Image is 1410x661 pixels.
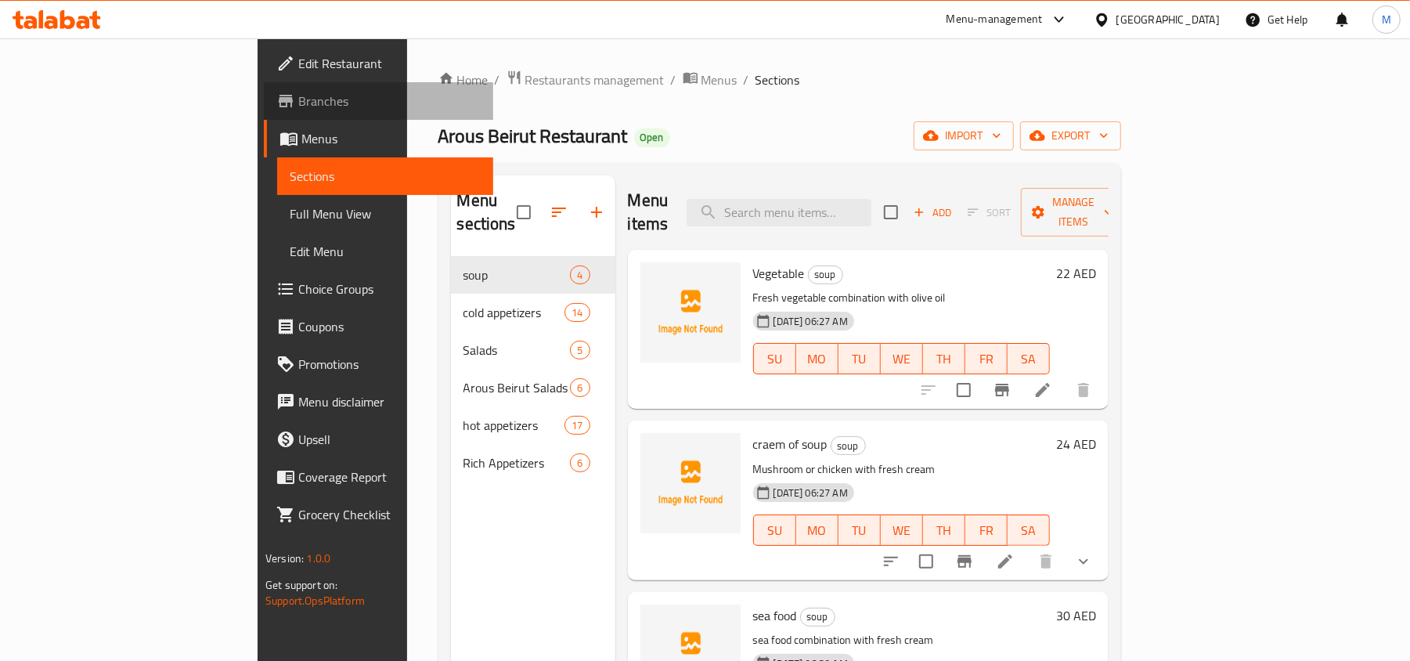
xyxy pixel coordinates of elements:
[640,433,741,533] img: craem of soup
[298,54,481,73] span: Edit Restaurant
[1382,11,1391,28] span: M
[463,453,571,472] div: Rich Appetizers
[1065,543,1102,580] button: show more
[571,456,589,471] span: 6
[1033,381,1052,399] a: Edit menu item
[277,195,493,233] a: Full Menu View
[972,519,1001,542] span: FR
[1056,605,1096,627] h6: 30 AED
[965,343,1008,374] button: FR
[290,167,481,186] span: Sections
[298,92,481,110] span: Branches
[831,437,865,455] span: soup
[1020,121,1121,150] button: export
[570,265,590,284] div: items
[570,378,590,397] div: items
[683,70,737,90] a: Menus
[881,515,923,546] button: WE
[1116,11,1220,28] div: [GEOGRAPHIC_DATA]
[571,343,589,358] span: 5
[290,242,481,261] span: Edit Menu
[1056,433,1096,455] h6: 24 AED
[808,265,843,284] div: soup
[809,265,842,284] span: soup
[264,345,493,383] a: Promotions
[1033,126,1109,146] span: export
[671,70,676,89] li: /
[887,348,917,370] span: WE
[923,515,965,546] button: TH
[264,45,493,82] a: Edit Restaurant
[957,200,1021,225] span: Select section first
[1008,343,1050,374] button: SA
[578,193,615,231] button: Add section
[796,343,838,374] button: MO
[1014,348,1044,370] span: SA
[755,70,800,89] span: Sections
[929,348,959,370] span: TH
[640,262,741,363] img: Vegetable
[923,343,965,374] button: TH
[744,70,749,89] li: /
[463,265,571,284] span: soup
[760,519,790,542] span: SU
[874,196,907,229] span: Select section
[1027,543,1065,580] button: delete
[306,548,330,569] span: 1.0.0
[451,294,615,331] div: cold appetizers14
[438,70,1121,90] nav: breadcrumb
[926,126,1001,146] span: import
[298,280,481,298] span: Choice Groups
[264,82,493,120] a: Branches
[1074,552,1093,571] svg: Show Choices
[264,308,493,345] a: Coupons
[907,200,957,225] span: Add item
[570,453,590,472] div: items
[983,371,1021,409] button: Branch-specific-item
[301,129,481,148] span: Menus
[451,369,615,406] div: Arous Beirut Salads6
[947,374,980,406] span: Select to update
[907,200,957,225] button: Add
[298,430,481,449] span: Upsell
[264,421,493,458] a: Upsell
[265,575,337,595] span: Get support on:
[972,348,1001,370] span: FR
[802,348,832,370] span: MO
[838,515,881,546] button: TU
[1056,262,1096,284] h6: 22 AED
[298,317,481,336] span: Coupons
[687,199,871,226] input: search
[753,630,1050,650] p: sea food combination with fresh cream
[451,256,615,294] div: soup4
[463,378,571,397] span: Arous Beirut Salads
[564,416,590,435] div: items
[571,381,589,396] span: 6
[463,341,571,359] span: Salads
[438,118,628,154] span: Arous Beirut Restaurant
[298,355,481,374] span: Promotions
[802,519,832,542] span: MO
[872,543,910,580] button: sort-choices
[463,416,565,435] span: hot appetizers
[277,233,493,270] a: Edit Menu
[753,604,797,627] span: sea food
[540,193,578,231] span: Sort sections
[910,545,943,578] span: Select to update
[451,250,615,488] nav: Menu sections
[298,468,481,486] span: Coverage Report
[929,519,959,542] span: TH
[265,591,365,611] a: Support.OpsPlatform
[463,303,565,322] span: cold appetizers
[914,121,1014,150] button: import
[753,343,796,374] button: SU
[564,303,590,322] div: items
[451,331,615,369] div: Salads5
[264,458,493,496] a: Coverage Report
[947,10,1043,29] div: Menu-management
[946,543,983,580] button: Branch-specific-item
